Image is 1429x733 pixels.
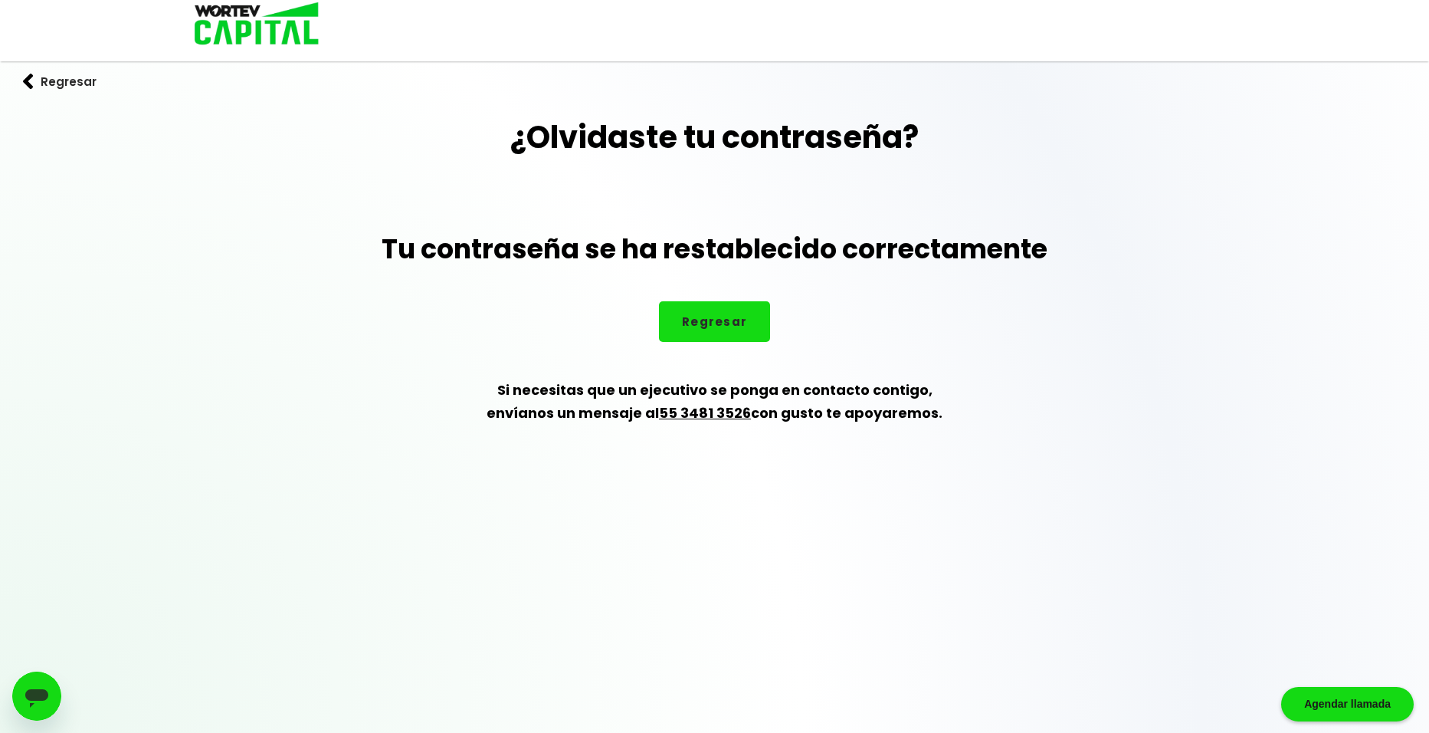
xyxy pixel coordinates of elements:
[23,74,34,90] img: flecha izquierda
[659,403,751,422] a: 55 3481 3526
[12,672,61,721] iframe: Botón para iniciar la ventana de mensajería
[659,301,770,342] button: Regresar
[1281,687,1414,721] div: Agendar llamada
[382,234,1047,265] h2: Tu contraseña se ha restablecido correctamente
[487,380,942,422] b: Si necesitas que un ejecutivo se ponga en contacto contigo, envíanos un mensaje al con gusto te a...
[510,114,919,160] h1: ¿Olvidaste tu contraseña?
